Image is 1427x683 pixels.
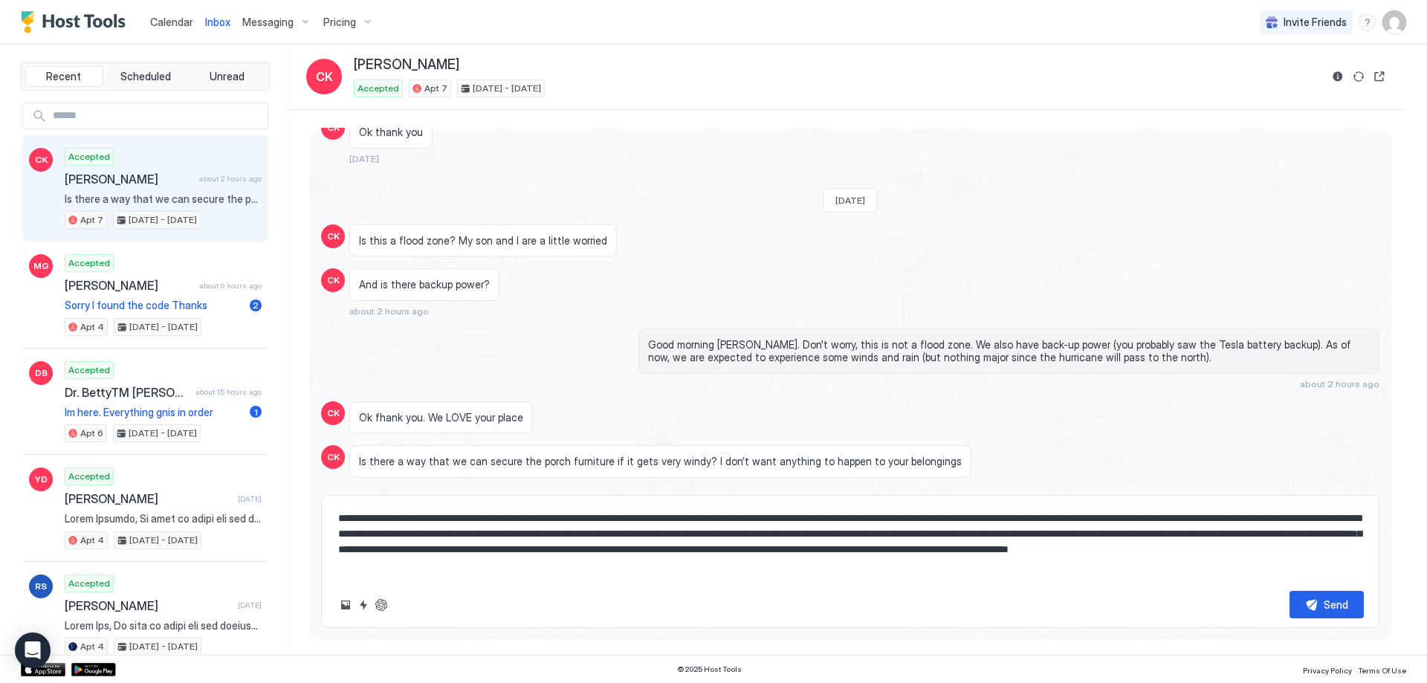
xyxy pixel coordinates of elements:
[33,259,49,273] span: MG
[355,596,372,614] button: Quick reply
[80,320,104,334] span: Apt 4
[129,640,198,653] span: [DATE] - [DATE]
[205,16,230,28] span: Inbox
[1350,68,1368,85] button: Sync reservation
[677,664,742,674] span: © 2025 Host Tools
[68,256,110,270] span: Accepted
[359,278,490,291] span: And is there backup power?
[1382,10,1406,34] div: User profile
[253,300,259,311] span: 2
[327,273,340,287] span: CK
[65,619,262,632] span: Lorem Ips, Do sita co adipi eli sed doeiusmo tem INCI UTL Etdol Magn/Aliqu Enimadmin ve qui Nost-...
[150,16,193,28] span: Calendar
[349,482,429,493] span: about 2 hours ago
[80,427,103,440] span: Apt 6
[1371,68,1388,85] button: Open reservation
[1290,591,1364,618] button: Send
[359,455,962,468] span: Is there a way that we can secure the porch furniture if it gets very windy? I don’t want anythin...
[65,406,244,419] span: Im here. Everything gnis in order
[25,66,103,87] button: Recent
[65,491,232,506] span: [PERSON_NAME]
[187,66,266,87] button: Unread
[129,320,198,334] span: [DATE] - [DATE]
[238,494,262,504] span: [DATE]
[424,82,447,95] span: Apt 7
[1300,378,1379,389] span: about 2 hours ago
[21,11,132,33] a: Host Tools Logo
[349,153,379,164] span: [DATE]
[65,172,193,187] span: [PERSON_NAME]
[35,153,48,166] span: CK
[35,473,48,486] span: YD
[359,411,523,424] span: Ok fhank you. We LOVE your place
[316,68,333,85] span: CK
[129,534,198,547] span: [DATE] - [DATE]
[199,174,262,184] span: about 2 hours ago
[47,103,268,129] input: Input Field
[327,407,340,420] span: CK
[242,16,294,29] span: Messaging
[68,577,110,590] span: Accepted
[205,14,230,30] a: Inbox
[337,596,355,614] button: Upload image
[35,366,48,380] span: DB
[68,470,110,483] span: Accepted
[1329,68,1347,85] button: Reservation information
[835,195,865,206] span: [DATE]
[357,82,399,95] span: Accepted
[35,580,47,593] span: RS
[15,632,51,668] div: Open Intercom Messenger
[195,387,262,397] span: about 15 hours ago
[1303,661,1352,677] a: Privacy Policy
[129,427,197,440] span: [DATE] - [DATE]
[80,213,103,227] span: Apt 7
[1359,13,1376,31] div: menu
[150,14,193,30] a: Calendar
[1284,16,1347,29] span: Invite Friends
[1303,666,1352,675] span: Privacy Policy
[648,338,1370,364] span: Good morning [PERSON_NAME]. Don't worry, this is not a flood zone. We also have back-up power (yo...
[327,121,340,135] span: CK
[129,213,197,227] span: [DATE] - [DATE]
[354,56,459,74] span: [PERSON_NAME]
[1358,666,1406,675] span: Terms Of Use
[359,234,607,247] span: Is this a flood zone? My son and I are a little worried
[68,150,110,164] span: Accepted
[80,640,104,653] span: Apt 4
[473,82,541,95] span: [DATE] - [DATE]
[65,278,193,293] span: [PERSON_NAME]
[65,385,190,400] span: Dr. BettyTM [PERSON_NAME]
[21,663,65,676] a: App Store
[327,450,340,464] span: CK
[65,299,244,312] span: Sorry I found the code Thanks
[323,16,356,29] span: Pricing
[1324,597,1348,612] div: Send
[71,663,116,676] a: Google Play Store
[349,305,429,317] span: about 2 hours ago
[238,601,262,610] span: [DATE]
[80,534,104,547] span: Apt 4
[65,512,262,525] span: Lorem Ipsumdo, Si amet co adipi eli sed doeiusmo tem INCI UTL Etdol Magn/Aliqu Enimadmin ve qui N...
[210,70,245,83] span: Unread
[120,70,171,83] span: Scheduled
[1358,661,1406,677] a: Terms Of Use
[254,407,258,418] span: 1
[65,192,262,206] span: Is there a way that we can secure the porch furniture if it gets very windy? I don’t want anythin...
[359,126,423,139] span: Ok thank you
[106,66,185,87] button: Scheduled
[68,363,110,377] span: Accepted
[65,598,232,613] span: [PERSON_NAME]
[199,281,262,291] span: about 6 hours ago
[21,62,270,91] div: tab-group
[327,230,340,243] span: CK
[46,70,81,83] span: Recent
[372,596,390,614] button: ChatGPT Auto Reply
